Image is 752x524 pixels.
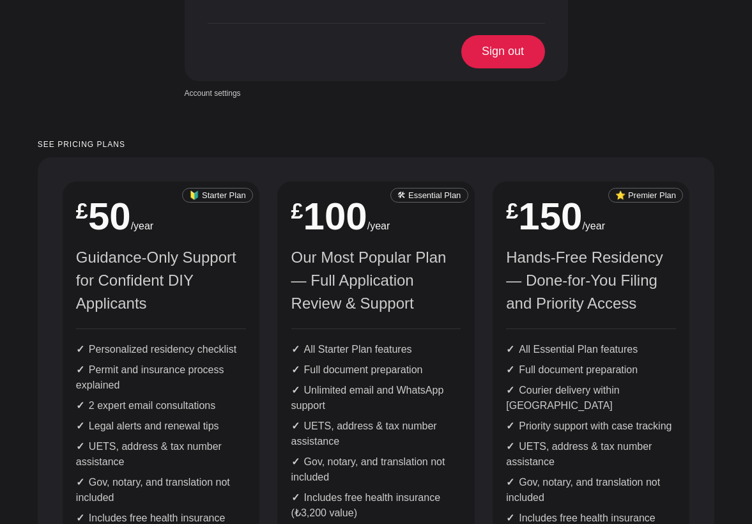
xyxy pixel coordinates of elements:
h2: 150 [506,197,676,236]
p: Hands-Free Residency — Done-for-You Filing and Priority Access [506,246,676,315]
li: UETS, address & tax number assistance [76,439,246,470]
span: /year [131,220,154,231]
li: Personalized residency checklist [76,342,246,357]
span: /year [367,220,390,231]
li: All Essential Plan features [506,342,676,357]
li: Gov, notary, and translation not included [506,475,676,505]
li: Gov, notary, and translation not included [76,475,246,505]
p: Our Most Popular Plan — Full Application Review & Support [291,246,461,315]
sup: £ [506,199,518,223]
li: Gov, notary, and translation not included [291,454,461,485]
span: /year [582,220,605,231]
li: All Starter Plan features [291,342,461,357]
li: Permit and insurance process explained [76,362,246,393]
li: Includes free health insurance (₺3,200 value) [291,490,461,521]
li: UETS, address & tax number assistance [506,439,676,470]
h2: 50 [76,197,246,236]
small: 🔰 Starter Plan [182,188,253,203]
small: See pricing plans [38,141,714,149]
li: Full document preparation [291,362,461,378]
h2: 100 [291,197,461,236]
li: Legal alerts and renewal tips [76,419,246,434]
sup: £ [76,199,88,223]
small: ⭐ Premier Plan [608,188,684,203]
li: UETS, address & tax number assistance [291,419,461,449]
sup: £ [291,199,303,223]
a: Account settings [185,88,241,99]
span: Sign out [461,35,545,68]
p: Guidance-Only Support for Confident DIY Applicants [76,246,246,315]
li: Priority support with case tracking [506,419,676,434]
small: 🛠 Essential Plan [390,188,468,203]
li: Unlimited email and WhatsApp support [291,383,461,413]
li: 2 expert email consultations [76,398,246,413]
li: Courier delivery within [GEOGRAPHIC_DATA] [506,383,676,413]
li: Full document preparation [506,362,676,378]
